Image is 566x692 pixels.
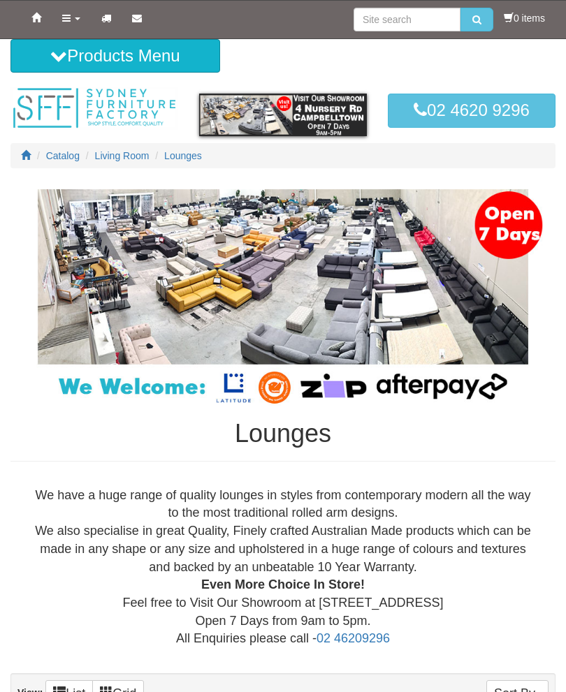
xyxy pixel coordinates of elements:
[388,94,556,127] a: 02 4620 9296
[10,189,556,406] img: Lounges
[354,8,460,31] input: Site search
[164,150,202,161] a: Lounges
[504,11,545,25] li: 0 items
[10,39,220,73] button: Products Menu
[317,631,390,645] a: 02 46209296
[95,150,150,161] a: Living Room
[10,420,556,448] h1: Lounges
[201,577,365,591] b: Even More Choice In Store!
[22,487,544,648] div: We have a huge range of quality lounges in styles from contemporary modern all the way to the mos...
[46,150,80,161] a: Catalog
[199,94,367,135] img: showroom.gif
[10,87,178,130] img: Sydney Furniture Factory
